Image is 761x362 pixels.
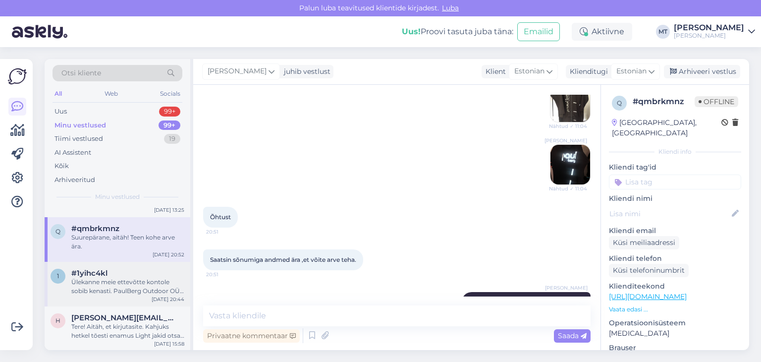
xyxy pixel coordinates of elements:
[164,134,180,144] div: 19
[206,271,243,278] span: 20:51
[54,161,69,171] div: Kõik
[656,25,670,39] div: MT
[54,148,91,158] div: AI Assistent
[159,121,180,130] div: 99+
[152,296,184,303] div: [DATE] 20:44
[210,213,231,221] span: Õhtust
[54,175,95,185] div: Arhiveeritud
[203,329,300,343] div: Privaatne kommentaar
[57,272,59,280] span: 1
[616,66,647,77] span: Estonian
[545,284,588,292] span: [PERSON_NAME]
[617,99,622,107] span: q
[54,107,67,117] div: Uus
[402,27,421,36] b: Uus!
[154,206,184,214] div: [DATE] 13:25
[514,66,544,77] span: Estonian
[566,66,608,77] div: Klienditugi
[609,253,741,264] p: Kliendi telefon
[609,328,741,339] p: [MEDICAL_DATA]
[612,118,721,138] div: [GEOGRAPHIC_DATA], [GEOGRAPHIC_DATA]
[55,317,60,324] span: h
[61,68,101,78] span: Otsi kliente
[674,24,755,40] a: [PERSON_NAME][PERSON_NAME]
[664,65,740,78] div: Arhiveeri vestlus
[210,256,356,263] span: Saatsin sõnumiga andmed ära ,et võite arve teha.
[482,66,506,77] div: Klient
[153,251,184,258] div: [DATE] 20:52
[609,226,741,236] p: Kliendi email
[550,145,590,184] img: Attachment
[95,192,140,201] span: Minu vestlused
[609,318,741,328] p: Operatsioonisüsteem
[54,134,103,144] div: Tiimi vestlused
[154,340,184,348] div: [DATE] 15:58
[8,67,27,86] img: Askly Logo
[71,224,119,233] span: #qmbrkmnz
[280,66,330,77] div: juhib vestlust
[609,292,687,301] a: [URL][DOMAIN_NAME]
[633,96,695,108] div: # qmbrkmnz
[674,24,744,32] div: [PERSON_NAME]
[439,3,462,12] span: Luba
[609,236,679,249] div: Küsi meiliaadressi
[609,264,689,277] div: Küsi telefoninumbrit
[609,175,741,189] input: Lisa tag
[517,22,560,41] button: Emailid
[206,228,243,236] span: 20:51
[609,343,741,353] p: Brauser
[71,278,184,296] div: Ülekanne meie ettevõtte kontole sobib kenasti. PaulBerg Outdoor OÜ, [FINANCIAL_ID], selgitusse "P...
[674,32,744,40] div: [PERSON_NAME]
[695,96,738,107] span: Offline
[544,137,587,144] span: [PERSON_NAME]
[549,122,587,130] span: Nähtud ✓ 11:04
[159,107,180,117] div: 99+
[549,185,587,192] span: Nähtud ✓ 11:04
[609,305,741,314] p: Vaata edasi ...
[158,87,182,100] div: Socials
[71,313,174,322] span: heidi.tiit@armarin.ee
[609,281,741,292] p: Klienditeekond
[609,193,741,204] p: Kliendi nimi
[208,66,267,77] span: [PERSON_NAME]
[71,269,108,278] span: #1yihc4kl
[609,162,741,173] p: Kliendi tag'id
[53,87,64,100] div: All
[609,147,741,156] div: Kliendi info
[402,26,513,38] div: Proovi tasuta juba täna:
[71,322,184,340] div: Tere! Aitäh, et kirjutasite. Kahjuks hetkel tõesti enamus Light jakid otsas aga uus tellimus on j...
[103,87,120,100] div: Web
[572,23,632,41] div: Aktiivne
[54,121,106,130] div: Minu vestlused
[550,82,590,122] img: Attachment
[55,228,60,235] span: q
[609,208,730,219] input: Lisa nimi
[558,331,587,340] span: Saada
[71,233,184,251] div: Suurepärane, aitäh! Teen kohe arve ära.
